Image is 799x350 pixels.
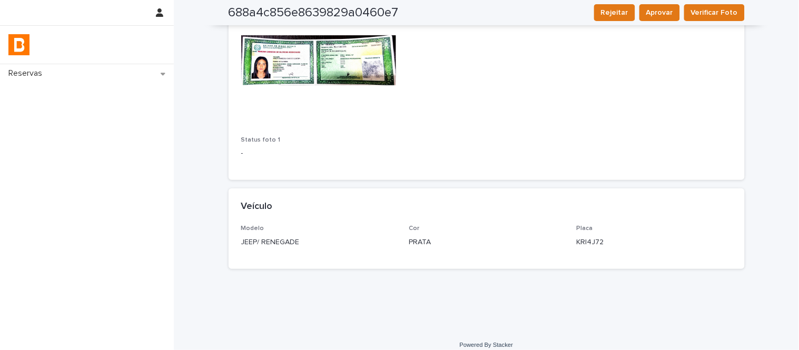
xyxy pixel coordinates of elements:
[460,342,513,348] a: Powered By Stacker
[241,137,281,143] span: Status foto 1
[241,237,397,248] p: JEEP/ RENEGADE
[229,5,399,21] h2: 688a4c856e8639829a0460e7
[594,4,635,21] button: Rejeitar
[241,5,397,115] img: rg.jpg
[691,7,738,18] span: Verificar Foto
[241,148,397,159] p: -
[8,34,29,55] img: zVaNuJHRTjyIjT5M9Xd5
[639,4,680,21] button: Aprovar
[601,7,628,18] span: Rejeitar
[577,237,732,248] p: KRI4J72
[577,225,593,232] span: Placa
[241,225,264,232] span: Modelo
[409,237,564,248] p: PRATA
[4,68,51,78] p: Reservas
[409,225,419,232] span: Cor
[646,7,673,18] span: Aprovar
[684,4,745,21] button: Verificar Foto
[241,201,273,213] h2: Veículo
